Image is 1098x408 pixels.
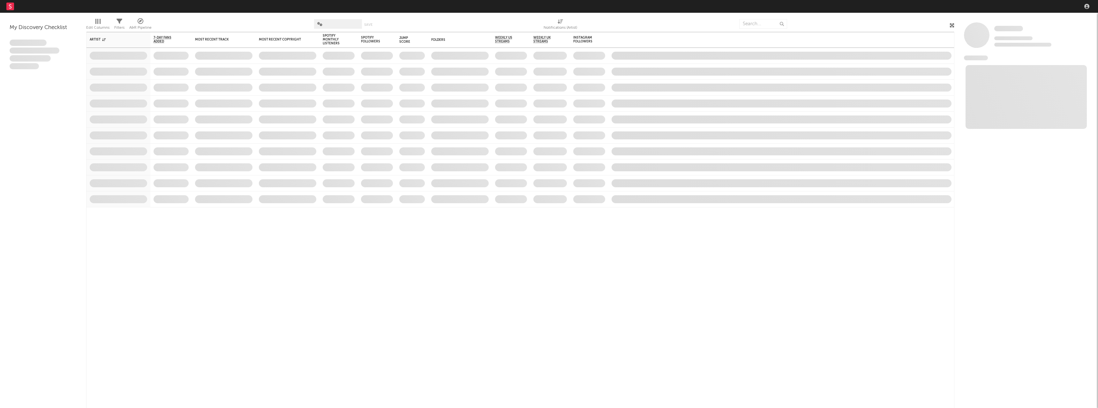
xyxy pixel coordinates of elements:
span: Tracking Since: [DATE] [994,36,1033,40]
div: Jump Score [399,36,415,44]
span: Weekly US Streams [495,36,517,43]
span: Some Artist [994,26,1023,31]
div: Most Recent Track [195,38,243,41]
span: 0 fans last week [994,43,1051,47]
span: Praesent ac interdum [10,55,51,62]
div: Filters [114,16,124,34]
div: Artist [90,38,138,41]
span: Weekly UK Streams [533,36,557,43]
input: Search... [739,19,787,29]
div: My Discovery Checklist [10,24,77,32]
span: Aliquam viverra [10,63,39,70]
div: Edit Columns [86,24,109,32]
span: 7-Day Fans Added [154,36,179,43]
div: Instagram Followers [573,36,596,43]
div: Spotify Monthly Listeners [323,34,345,45]
div: A&R Pipeline [129,16,152,34]
div: A&R Pipeline [129,24,152,32]
span: Lorem ipsum dolor [10,40,47,46]
div: Most Recent Copyright [259,38,307,41]
div: Notifications (Artist) [544,16,577,34]
div: Folders [431,38,479,42]
button: Save [364,23,372,26]
span: Integer aliquet in purus et [10,48,59,54]
div: Edit Columns [86,16,109,34]
div: Filters [114,24,124,32]
a: Some Artist [994,26,1023,32]
span: News Feed [964,56,988,60]
div: Notifications (Artist) [544,24,577,32]
div: Spotify Followers [361,36,383,43]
